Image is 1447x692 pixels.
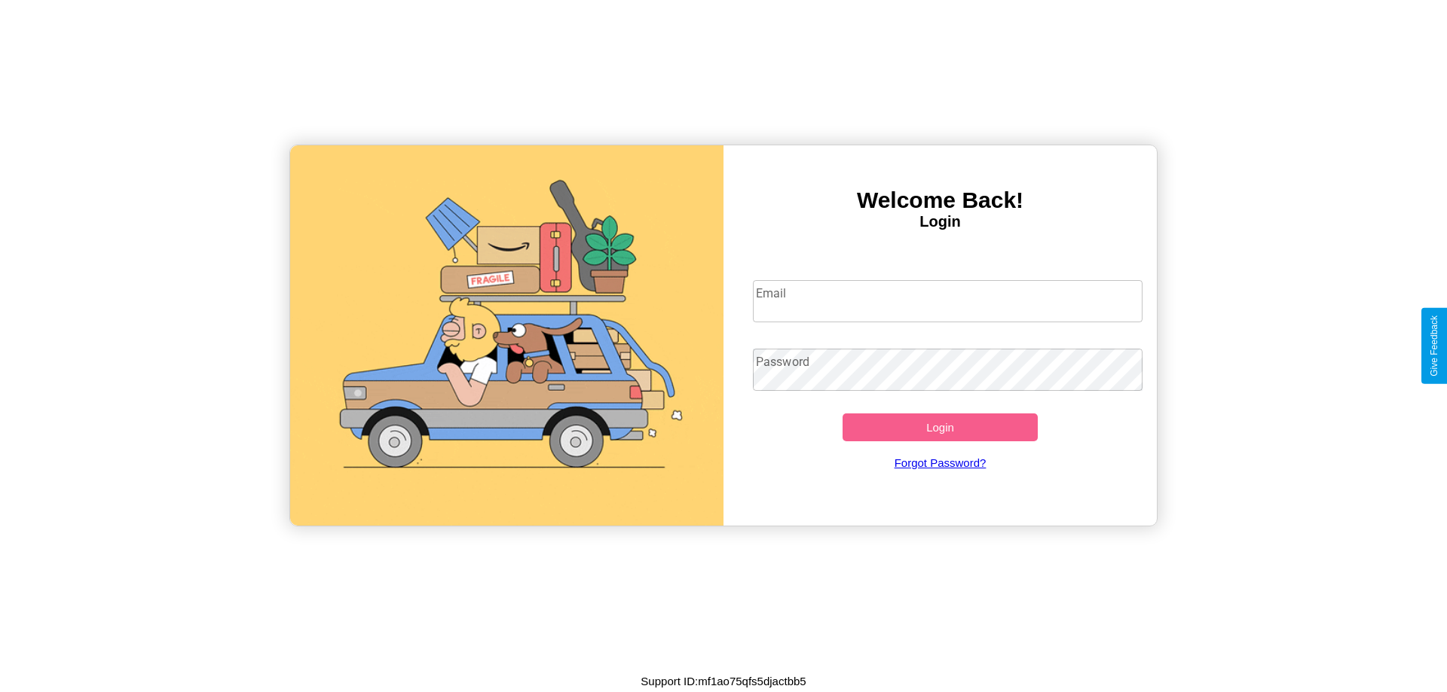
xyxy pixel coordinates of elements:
[843,413,1038,441] button: Login
[723,213,1157,230] h4: Login
[641,671,806,691] p: Support ID: mf1ao75qfs5djactbb5
[290,145,723,526] img: gif
[1429,316,1439,376] div: Give Feedback
[745,441,1136,484] a: Forgot Password?
[723,187,1157,213] h3: Welcome Back!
